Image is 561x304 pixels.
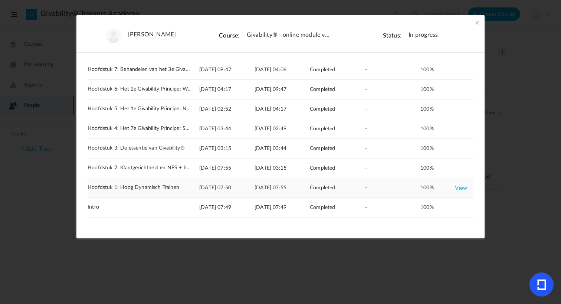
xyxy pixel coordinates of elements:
[365,198,420,217] div: -
[247,32,332,39] span: Givability® - online module voor Trainers in opleiding
[365,99,420,119] div: -
[255,139,309,158] div: [DATE] 03:44
[409,32,438,39] span: In progress
[88,204,99,210] span: Intro
[128,31,176,38] a: [PERSON_NAME]
[310,99,364,119] div: Completed
[199,178,254,197] div: [DATE] 07:50
[88,66,192,73] span: Hoofdstuk 7: Behandelen van het 3e Givability Principe: Maak echt verbinding
[88,86,192,92] span: Hoofdstuk 6: Het 2e Givability Principe: Wees gul in onthalen en aandacht geven
[310,119,364,138] div: Completed
[255,198,309,217] div: [DATE] 07:49
[420,83,467,96] div: 100%
[88,145,185,151] span: Hoofdstuk 3: De essentie van Givability®
[199,60,254,79] div: [DATE] 09:47
[420,63,467,76] div: 100%
[88,184,179,191] span: Hoofdstuk 1: Hoog Dynamisch Trainen
[365,80,420,99] div: -
[365,158,420,178] div: -
[420,102,467,116] div: 100%
[255,80,309,99] div: [DATE] 09:47
[88,106,192,112] span: Hoofdstuk 5: Het 1e Givability Principe: Neem het initiatief, altijd
[199,80,254,99] div: [DATE] 04:17
[255,158,309,178] div: [DATE] 03:15
[310,80,364,99] div: Completed
[199,99,254,119] div: [DATE] 02:52
[199,158,254,178] div: [DATE] 07:55
[199,198,254,217] div: [DATE] 07:49
[365,178,420,197] div: -
[310,139,364,158] div: Completed
[106,28,121,43] img: user-image.png
[199,139,254,158] div: [DATE] 03:15
[199,119,254,138] div: [DATE] 03:44
[365,139,420,158] div: -
[255,178,309,197] div: [DATE] 07:55
[255,60,309,79] div: [DATE] 04:06
[310,198,364,217] div: Completed
[310,60,364,79] div: Completed
[365,119,420,138] div: -
[255,99,309,119] div: [DATE] 04:17
[88,125,192,132] span: Hoofdstuk 4: Het 7e Givability Principe: Speel en maak plezier
[455,181,467,195] a: View
[420,181,467,195] div: 100%
[365,60,420,79] div: -
[420,142,467,155] div: 100%
[383,33,401,39] cite: Status:
[219,33,239,39] cite: Course:
[420,161,467,175] div: 100%
[420,122,467,135] div: 100%
[88,165,192,171] span: Hoofdstuk 2: Klantgerichtheid en NPS + behandelen 'Review opdracht'
[310,158,364,178] div: Completed
[420,201,467,214] div: 100%
[310,178,364,197] div: Completed
[255,119,309,138] div: [DATE] 02:49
